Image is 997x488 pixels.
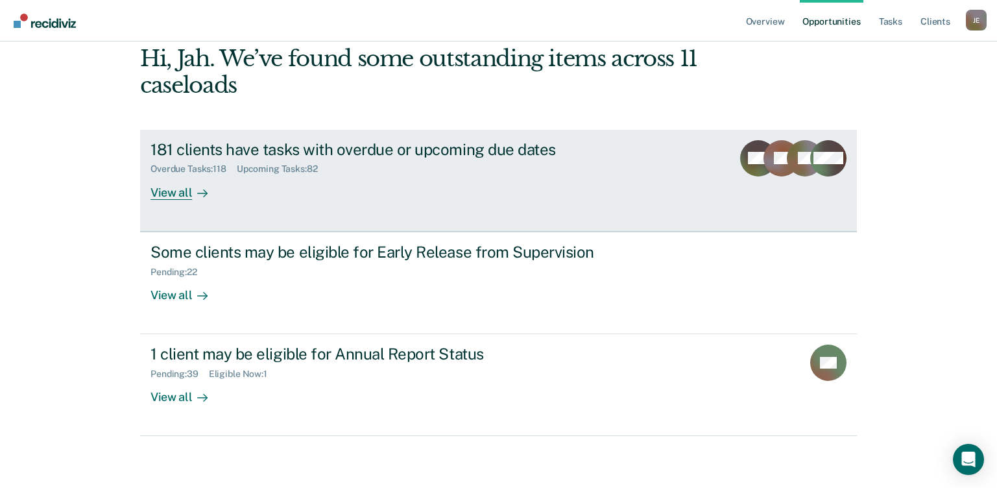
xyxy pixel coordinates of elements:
[150,140,606,159] div: 181 clients have tasks with overdue or upcoming due dates
[14,14,76,28] img: Recidiviz
[140,130,857,232] a: 181 clients have tasks with overdue or upcoming due datesOverdue Tasks:118Upcoming Tasks:82View all
[150,345,606,363] div: 1 client may be eligible for Annual Report Status
[140,334,857,436] a: 1 client may be eligible for Annual Report StatusPending:39Eligible Now:1View all
[953,444,984,475] div: Open Intercom Messenger
[966,10,987,30] div: J E
[140,232,857,334] a: Some clients may be eligible for Early Release from SupervisionPending:22View all
[150,369,209,380] div: Pending : 39
[150,277,223,302] div: View all
[209,369,278,380] div: Eligible Now : 1
[150,243,606,262] div: Some clients may be eligible for Early Release from Supervision
[150,175,223,200] div: View all
[140,45,714,99] div: Hi, Jah. We’ve found some outstanding items across 11 caseloads
[237,164,328,175] div: Upcoming Tasks : 82
[150,380,223,405] div: View all
[966,10,987,30] button: Profile dropdown button
[150,267,208,278] div: Pending : 22
[150,164,237,175] div: Overdue Tasks : 118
